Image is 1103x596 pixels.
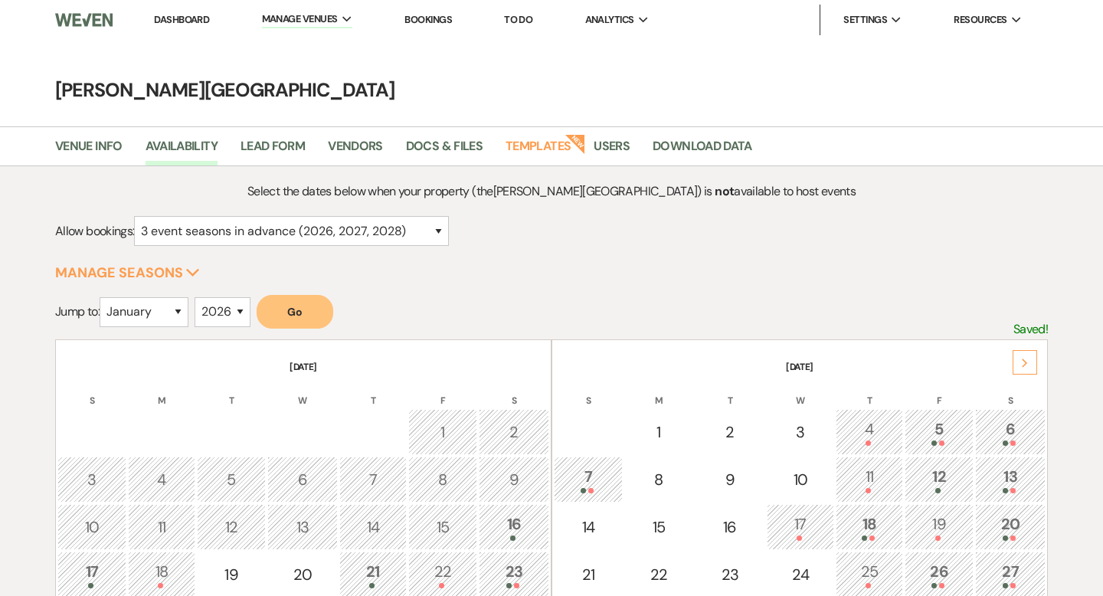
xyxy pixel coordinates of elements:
div: 16 [703,516,757,539]
div: 12 [913,465,965,493]
div: 4 [136,468,187,491]
div: 15 [633,516,685,539]
strong: New [565,133,587,154]
div: 20 [276,563,329,586]
div: 19 [913,512,965,541]
div: 10 [66,516,118,539]
div: 20 [984,512,1037,541]
div: 12 [205,516,257,539]
div: 9 [487,468,541,491]
div: 3 [66,468,118,491]
div: 6 [276,468,329,491]
div: 15 [417,516,469,539]
a: Bookings [404,13,452,26]
th: T [339,375,407,408]
p: Saved! [1013,319,1048,339]
div: 16 [487,512,541,541]
div: 22 [417,560,469,588]
div: 13 [276,516,329,539]
span: Settings [843,12,887,28]
div: 3 [775,421,826,444]
div: 26 [913,560,965,588]
div: 7 [348,468,398,491]
div: 8 [417,468,469,491]
div: 7 [562,465,614,493]
div: 1 [417,421,469,444]
div: 9 [703,468,757,491]
div: 5 [205,468,257,491]
div: 5 [913,418,965,446]
a: Templates [506,136,571,165]
a: Lead Form [241,136,305,165]
div: 27 [984,560,1037,588]
a: Docs & Files [406,136,483,165]
a: Venue Info [55,136,123,165]
div: 24 [775,563,826,586]
th: T [836,375,903,408]
div: 2 [487,421,541,444]
button: Manage Seasons [55,266,200,280]
a: Availability [146,136,218,165]
th: F [408,375,477,408]
a: Vendors [328,136,383,165]
div: 6 [984,418,1037,446]
th: S [975,375,1046,408]
div: 11 [136,516,187,539]
div: 23 [487,560,541,588]
p: Select the dates below when your property (the [PERSON_NAME][GEOGRAPHIC_DATA] ) is available to h... [179,182,924,201]
span: Manage Venues [262,11,338,27]
button: Go [257,295,333,329]
th: S [57,375,126,408]
div: 1 [633,421,685,444]
div: 21 [348,560,398,588]
div: 17 [66,560,118,588]
div: 19 [205,563,257,586]
div: 13 [984,465,1037,493]
th: M [624,375,693,408]
a: To Do [504,13,532,26]
th: W [767,375,834,408]
img: Weven Logo [55,4,113,36]
div: 10 [775,468,826,491]
div: 11 [844,465,895,493]
th: M [128,375,195,408]
span: Allow bookings: [55,223,134,239]
th: F [905,375,974,408]
th: S [554,375,623,408]
th: [DATE] [554,342,1046,374]
th: T [695,375,765,408]
th: [DATE] [57,342,549,374]
div: 18 [136,560,187,588]
span: Resources [954,12,1006,28]
div: 17 [775,512,826,541]
th: T [197,375,266,408]
div: 2 [703,421,757,444]
div: 23 [703,563,757,586]
div: 18 [844,512,895,541]
div: 25 [844,560,895,588]
div: 14 [562,516,614,539]
span: Analytics [585,12,634,28]
th: S [479,375,549,408]
div: 4 [844,418,895,446]
th: W [267,375,338,408]
div: 22 [633,563,685,586]
a: Dashboard [154,13,209,26]
span: Jump to: [55,303,100,319]
div: 14 [348,516,398,539]
a: Users [594,136,630,165]
strong: not [715,183,734,199]
div: 21 [562,563,614,586]
div: 8 [633,468,685,491]
a: Download Data [653,136,752,165]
